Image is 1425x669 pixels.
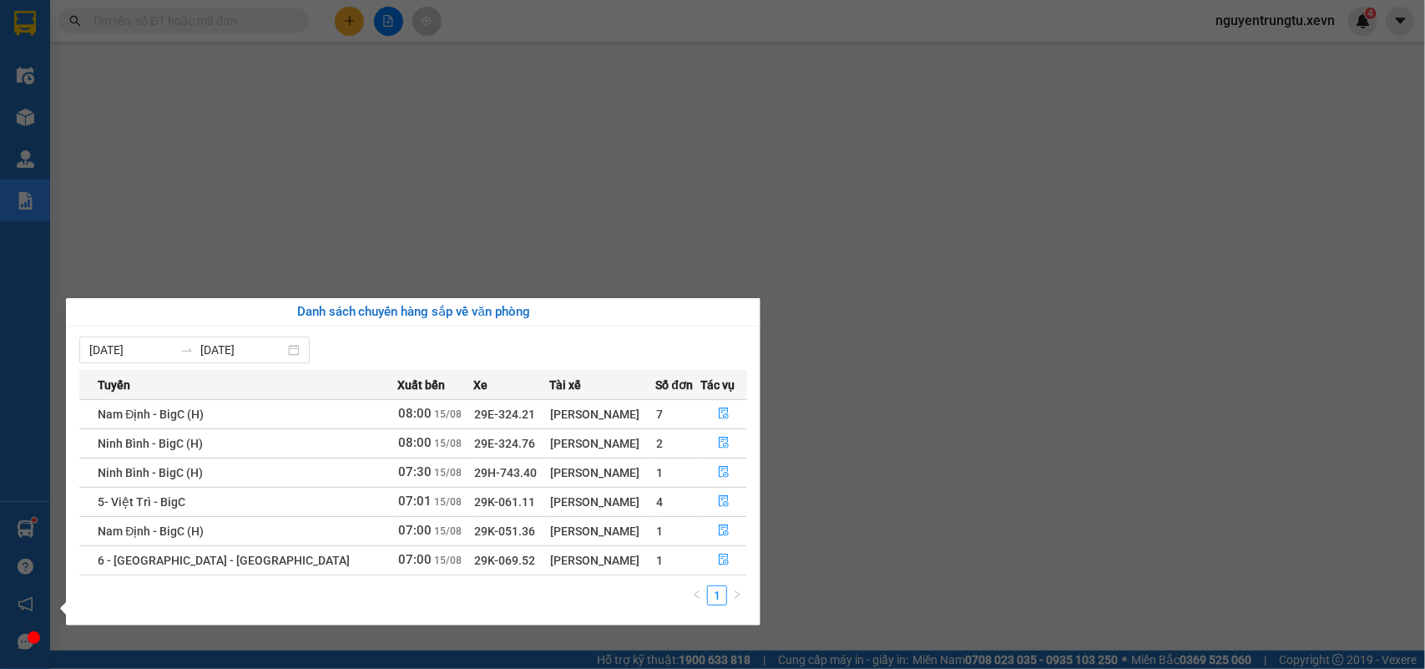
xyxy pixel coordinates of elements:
[79,302,747,322] div: Danh sách chuyến hàng sắp về văn phòng
[475,554,536,567] span: 29K-069.52
[687,585,707,606] li: Previous Page
[475,495,536,509] span: 29K-061.11
[718,408,730,421] span: file-done
[718,554,730,567] span: file-done
[692,590,702,600] span: left
[398,406,432,421] span: 08:00
[549,376,581,394] span: Tài xế
[550,434,655,453] div: [PERSON_NAME]
[98,437,203,450] span: Ninh Bình - BigC (H)
[434,438,462,449] span: 15/08
[398,523,432,538] span: 07:00
[98,466,203,479] span: Ninh Bình - BigC (H)
[700,376,735,394] span: Tác vụ
[550,551,655,570] div: [PERSON_NAME]
[98,408,204,421] span: Nam Định - BigC (H)
[398,435,432,450] span: 08:00
[732,590,742,600] span: right
[434,408,462,420] span: 15/08
[657,554,664,567] span: 1
[550,493,655,511] div: [PERSON_NAME]
[475,466,538,479] span: 29H-743.40
[701,518,746,545] button: file-done
[98,495,185,509] span: 5- Việt Trì - BigC
[550,405,655,423] div: [PERSON_NAME]
[701,401,746,428] button: file-done
[708,586,726,605] a: 1
[98,554,350,567] span: 6 - [GEOGRAPHIC_DATA] - [GEOGRAPHIC_DATA]
[434,467,462,479] span: 15/08
[475,408,536,421] span: 29E-324.21
[707,585,727,606] li: 1
[434,555,462,566] span: 15/08
[657,525,664,538] span: 1
[701,459,746,486] button: file-done
[701,430,746,457] button: file-done
[89,341,174,359] input: Từ ngày
[657,466,664,479] span: 1
[200,341,285,359] input: Đến ngày
[657,437,664,450] span: 2
[718,525,730,538] span: file-done
[550,464,655,482] div: [PERSON_NAME]
[397,376,445,394] span: Xuất bến
[98,376,130,394] span: Tuyến
[656,376,694,394] span: Số đơn
[474,376,488,394] span: Xe
[657,495,664,509] span: 4
[180,343,194,357] span: to
[475,525,536,538] span: 29K-051.36
[718,495,730,509] span: file-done
[475,437,536,450] span: 29E-324.76
[727,585,747,606] li: Next Page
[701,547,746,574] button: file-done
[398,494,432,509] span: 07:01
[550,522,655,540] div: [PERSON_NAME]
[718,437,730,450] span: file-done
[434,496,462,508] span: 15/08
[718,466,730,479] span: file-done
[180,343,194,357] span: swap-right
[727,585,747,606] button: right
[701,489,746,515] button: file-done
[98,525,204,538] span: Nam Định - BigC (H)
[657,408,664,421] span: 7
[398,464,432,479] span: 07:30
[434,525,462,537] span: 15/08
[398,552,432,567] span: 07:00
[687,585,707,606] button: left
